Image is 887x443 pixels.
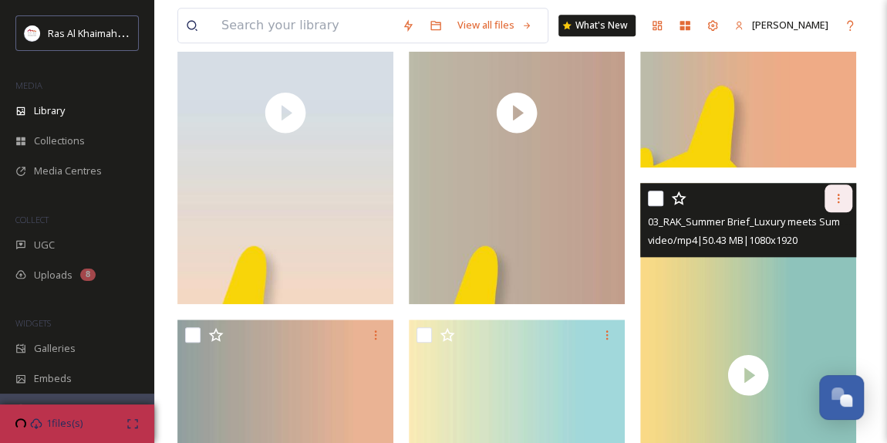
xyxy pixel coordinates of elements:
[34,238,55,252] span: UGC
[15,214,49,225] span: COLLECT
[34,341,76,356] span: Galleries
[214,8,394,42] input: Search your library
[648,233,798,247] span: video/mp4 | 50.43 MB | 1080 x 1920
[819,375,864,420] button: Open Chat
[80,269,96,281] div: 8
[34,371,72,386] span: Embeds
[25,25,40,41] img: Logo_RAKTDA_RGB-01.png
[34,268,73,282] span: Uploads
[34,103,65,118] span: Library
[46,416,83,431] span: 1 files(s)
[15,317,51,329] span: WIDGETS
[752,18,828,32] span: [PERSON_NAME]
[48,25,266,40] span: Ras Al Khaimah Tourism Development Authority
[558,15,636,36] a: What's New
[450,10,540,40] a: View all files
[34,401,67,416] span: Stories
[727,10,836,40] a: [PERSON_NAME]
[34,134,85,148] span: Collections
[15,79,42,91] span: MEDIA
[34,164,102,178] span: Media Centres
